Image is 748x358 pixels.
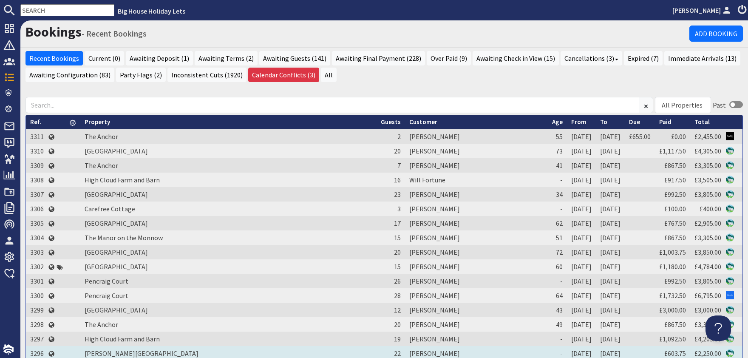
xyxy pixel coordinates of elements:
[629,132,651,141] a: £655.00
[694,118,710,126] a: Total
[596,317,625,332] td: [DATE]
[567,187,596,202] td: [DATE]
[664,320,686,329] a: £867.50
[26,158,48,173] td: 3309
[548,158,567,173] td: 41
[726,291,734,299] img: Referer: Google
[26,216,48,230] td: 3305
[332,51,425,65] a: Awaiting Final Payment (228)
[405,144,548,158] td: [PERSON_NAME]
[85,118,110,126] a: Property
[726,306,734,314] img: Referer: Big House Holiday Lets
[394,147,401,155] span: 20
[394,335,401,343] span: 19
[567,144,596,158] td: [DATE]
[397,132,401,141] span: 2
[726,262,734,270] img: Referer: Big House Holiday Lets
[118,7,185,15] a: Big House Holiday Lets
[659,262,686,271] a: £1,180.00
[567,288,596,303] td: [DATE]
[664,176,686,184] a: £917.50
[672,5,733,15] a: [PERSON_NAME]
[405,202,548,216] td: [PERSON_NAME]
[126,51,193,65] a: Awaiting Deposit (1)
[596,274,625,288] td: [DATE]
[689,26,743,42] a: Add Booking
[405,245,548,259] td: [PERSON_NAME]
[548,202,567,216] td: -
[85,51,124,65] a: Current (0)
[694,248,721,256] a: £3,850.00
[726,233,734,242] img: Referer: Big House Holiday Lets
[85,248,148,256] a: [GEOGRAPHIC_DATA]
[596,245,625,259] td: [DATE]
[85,291,128,300] a: Pencraig Court
[596,259,625,274] td: [DATE]
[662,100,703,110] div: All Properties
[26,332,48,346] td: 3297
[713,100,726,110] div: Past
[624,51,663,65] a: Expired (7)
[116,68,166,82] a: Party Flags (2)
[664,349,686,358] a: £603.75
[26,245,48,259] td: 3303
[726,349,734,357] img: Referer: Big House Holiday Lets
[85,161,118,170] a: The Anchor
[26,303,48,317] td: 3299
[25,68,114,82] a: Awaiting Configuration (83)
[26,259,48,274] td: 3302
[567,129,596,144] td: [DATE]
[394,233,401,242] span: 15
[694,335,721,343] a: £4,205.00
[3,344,14,355] img: staytech_i_w-64f4e8e9ee0a9c174fd5317b4b171b261742d2d393467e5bdba4413f4f884c10.svg
[726,248,734,256] img: Referer: Big House Holiday Lets
[26,129,48,144] td: 3311
[26,187,48,202] td: 3307
[30,118,41,126] a: Ref.
[85,320,118,329] a: The Anchor
[567,274,596,288] td: [DATE]
[85,335,160,343] a: High Cloud Farm and Barn
[409,118,437,126] a: Customer
[694,132,721,141] a: £2,455.00
[664,277,686,285] a: £992.50
[405,173,548,187] td: Will Fortune
[394,277,401,285] span: 26
[726,132,734,140] img: Referer: Around About Britain
[726,277,734,285] img: Referer: Big House Holiday Lets
[26,288,48,303] td: 3300
[552,118,563,126] a: Age
[561,51,622,65] a: Cancellations (3)
[548,259,567,274] td: 60
[567,173,596,187] td: [DATE]
[659,248,686,256] a: £1,003.75
[659,118,671,126] a: Paid
[726,219,734,227] img: Referer: Big House Holiday Lets
[548,317,567,332] td: 49
[321,68,337,82] a: All
[167,68,246,82] a: Inconsistent Cuts (1920)
[726,161,734,169] img: Referer: Big House Holiday Lets
[405,274,548,288] td: [PERSON_NAME]
[596,303,625,317] td: [DATE]
[548,303,567,317] td: 43
[694,349,721,358] a: £2,250.00
[659,335,686,343] a: £1,092.50
[726,205,734,213] img: Referer: Big House Holiday Lets
[195,51,258,65] a: Awaiting Terms (2)
[25,51,83,65] a: Recent Bookings
[85,233,163,242] a: The Manor on the Monnow
[248,68,319,82] a: Calendar Conflicts (3)
[659,147,686,155] a: £1,117.50
[567,259,596,274] td: [DATE]
[85,190,148,199] a: [GEOGRAPHIC_DATA]
[548,129,567,144] td: 55
[694,161,721,170] a: £3,305.00
[596,144,625,158] td: [DATE]
[664,205,686,213] a: £100.00
[26,173,48,187] td: 3308
[596,129,625,144] td: [DATE]
[548,245,567,259] td: 72
[85,277,128,285] a: Pencraig Court
[596,158,625,173] td: [DATE]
